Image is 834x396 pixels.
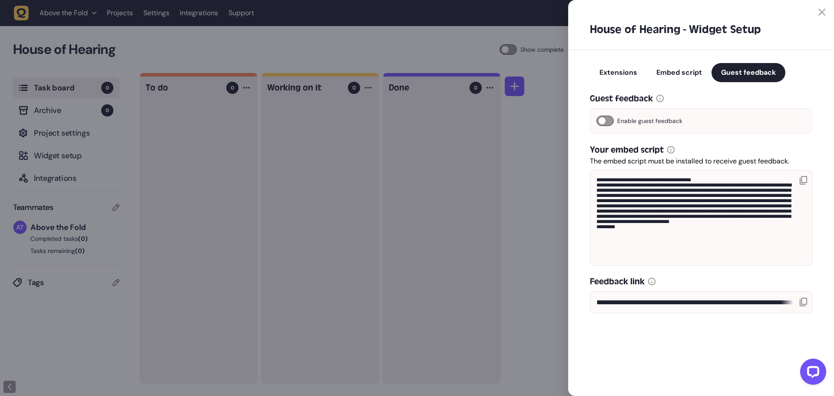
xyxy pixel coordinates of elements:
span: Guest feedback [721,68,776,77]
h4: Feedback link [590,276,645,288]
h2: House of Hearing - Widget Setup [590,23,812,37]
span: Enable guest feedback [617,116,682,126]
h4: Your embed script [590,144,664,156]
span: Embed script [656,68,702,77]
p: The embed script must be installed to receive guest feedback. [590,156,812,166]
iframe: LiveChat chat widget [793,355,830,392]
h4: Guest feedback [590,93,653,105]
span: Extensions [599,68,637,77]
